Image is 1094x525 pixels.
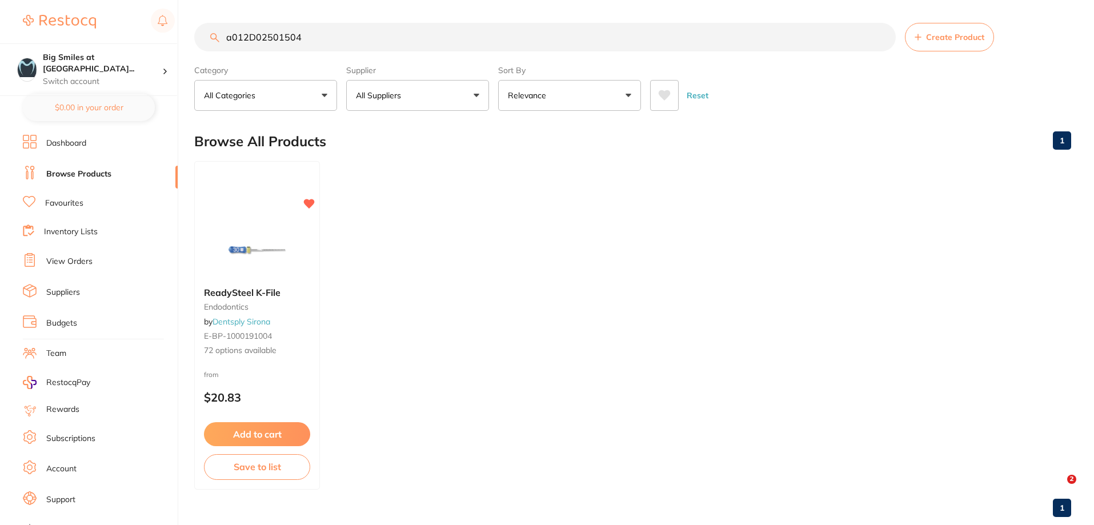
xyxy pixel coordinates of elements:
[46,494,75,506] a: Support
[356,90,406,101] p: All Suppliers
[46,169,111,180] a: Browse Products
[46,348,66,359] a: Team
[46,138,86,149] a: Dashboard
[44,226,98,238] a: Inventory Lists
[194,65,337,75] label: Category
[1067,475,1076,484] span: 2
[204,391,310,404] p: $20.83
[23,15,96,29] img: Restocq Logo
[213,316,270,327] a: Dentsply Sirona
[1053,129,1071,152] a: 1
[194,80,337,111] button: All Categories
[926,33,984,42] span: Create Product
[23,9,96,35] a: Restocq Logo
[204,302,310,311] small: endodontics
[43,52,162,74] h4: Big Smiles at Little Bay
[220,221,294,278] img: ReadySteel K-File
[683,80,712,111] button: Reset
[46,463,77,475] a: Account
[498,80,641,111] button: Relevance
[204,331,272,341] span: E-BP-1000191004
[346,80,489,111] button: All Suppliers
[23,376,37,389] img: RestocqPay
[204,454,310,479] button: Save to list
[905,23,994,51] button: Create Product
[204,316,270,327] span: by
[204,370,219,379] span: from
[23,94,155,121] button: $0.00 in your order
[46,318,77,329] a: Budgets
[18,58,37,77] img: Big Smiles at Little Bay
[43,76,162,87] p: Switch account
[498,65,641,75] label: Sort By
[204,287,310,298] b: ReadySteel K-File
[46,404,79,415] a: Rewards
[46,256,93,267] a: View Orders
[46,287,80,298] a: Suppliers
[1053,496,1071,519] a: 1
[508,90,551,101] p: Relevance
[23,376,90,389] a: RestocqPay
[46,433,95,444] a: Subscriptions
[204,422,310,446] button: Add to cart
[46,377,90,388] span: RestocqPay
[204,345,310,356] span: 72 options available
[194,134,326,150] h2: Browse All Products
[1044,475,1071,502] iframe: Intercom live chat
[194,23,896,51] input: Search Products
[204,90,260,101] p: All Categories
[45,198,83,209] a: Favourites
[204,287,280,298] span: ReadySteel K-File
[346,65,489,75] label: Supplier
